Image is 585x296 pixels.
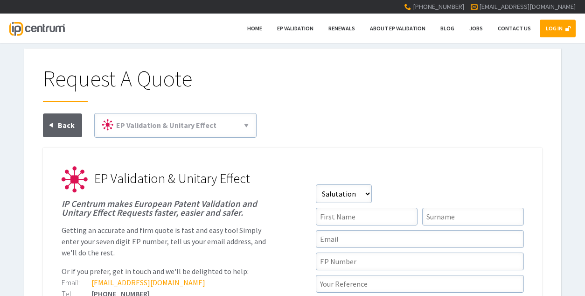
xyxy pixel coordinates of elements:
input: Surname [422,208,524,226]
a: About EP Validation [364,20,432,37]
span: Back [58,120,75,130]
input: Your Reference [316,275,524,293]
a: [EMAIL_ADDRESS][DOMAIN_NAME] [91,278,205,287]
h1: Request A Quote [43,67,542,102]
span: EP Validation & Unitary Effect [116,120,216,130]
span: Jobs [469,25,483,32]
a: Blog [434,20,460,37]
a: Jobs [463,20,489,37]
input: Email [316,230,524,248]
a: Contact Us [492,20,537,37]
input: First Name [316,208,418,226]
a: Back [43,113,82,137]
a: [EMAIL_ADDRESS][DOMAIN_NAME] [479,2,576,11]
p: Or if you prefer, get in touch and we'll be delighted to help: [62,266,270,277]
a: Renewals [322,20,361,37]
h1: IP Centrum makes European Patent Validation and Unitary Effect Requests faster, easier and safer. [62,199,270,217]
a: LOG IN [540,20,576,37]
span: About EP Validation [370,25,425,32]
span: EP Validation [277,25,313,32]
p: Getting an accurate and firm quote is fast and easy too! Simply enter your seven digit EP number,... [62,225,270,258]
a: EP Validation [271,20,320,37]
a: IP Centrum [9,14,64,43]
div: Email: [62,279,91,286]
span: Renewals [328,25,355,32]
input: EP Number [316,253,524,270]
span: Home [247,25,262,32]
span: Contact Us [498,25,531,32]
span: [PHONE_NUMBER] [413,2,464,11]
span: EP Validation & Unitary Effect [94,170,250,187]
a: EP Validation & Unitary Effect [98,117,252,134]
a: Home [241,20,268,37]
span: Blog [440,25,454,32]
